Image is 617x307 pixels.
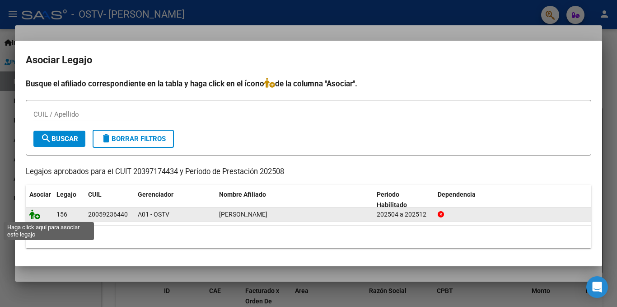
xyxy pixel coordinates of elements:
span: Nombre Afiliado [219,191,266,198]
button: Borrar Filtros [93,130,174,148]
div: 202504 a 202512 [377,209,430,220]
mat-icon: search [41,133,51,144]
span: Asociar [29,191,51,198]
div: 1 registros [26,226,591,248]
span: Periodo Habilitado [377,191,407,208]
datatable-header-cell: Periodo Habilitado [373,185,434,215]
h2: Asociar Legajo [26,52,591,69]
span: CUIL [88,191,102,198]
div: 20059236440 [88,209,128,220]
span: Borrar Filtros [101,135,166,143]
mat-icon: delete [101,133,112,144]
button: Buscar [33,131,85,147]
span: Legajo [56,191,76,198]
span: RODRIGUEZ JOSE ALBERTO [219,211,267,218]
datatable-header-cell: Gerenciador [134,185,215,215]
p: Legajos aprobados para el CUIT 20397174434 y Período de Prestación 202508 [26,166,591,178]
datatable-header-cell: Legajo [53,185,84,215]
span: A01 - OSTV [138,211,169,218]
h4: Busque el afiliado correspondiente en la tabla y haga click en el ícono de la columna "Asociar". [26,78,591,90]
span: 156 [56,211,67,218]
span: Buscar [41,135,78,143]
datatable-header-cell: Nombre Afiliado [215,185,373,215]
datatable-header-cell: Asociar [26,185,53,215]
datatable-header-cell: Dependencia [434,185,592,215]
span: Dependencia [438,191,476,198]
span: Gerenciador [138,191,173,198]
div: Open Intercom Messenger [586,276,608,298]
datatable-header-cell: CUIL [84,185,134,215]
